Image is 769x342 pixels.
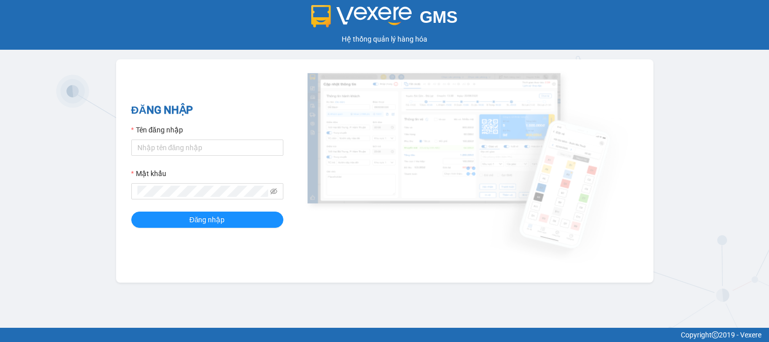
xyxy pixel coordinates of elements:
[3,33,766,45] div: Hệ thống quản lý hàng hóa
[131,140,283,156] input: Tên đăng nhập
[712,331,719,338] span: copyright
[311,5,412,27] img: logo 2
[137,186,268,197] input: Mật khẩu
[131,212,283,228] button: Đăng nhập
[8,329,761,340] div: Copyright 2019 - Vexere
[131,168,166,179] label: Mật khẩu
[420,8,458,26] span: GMS
[190,214,225,225] span: Đăng nhập
[311,15,458,23] a: GMS
[131,124,183,135] label: Tên đăng nhập
[131,102,283,119] h2: ĐĂNG NHẬP
[270,188,277,195] span: eye-invisible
